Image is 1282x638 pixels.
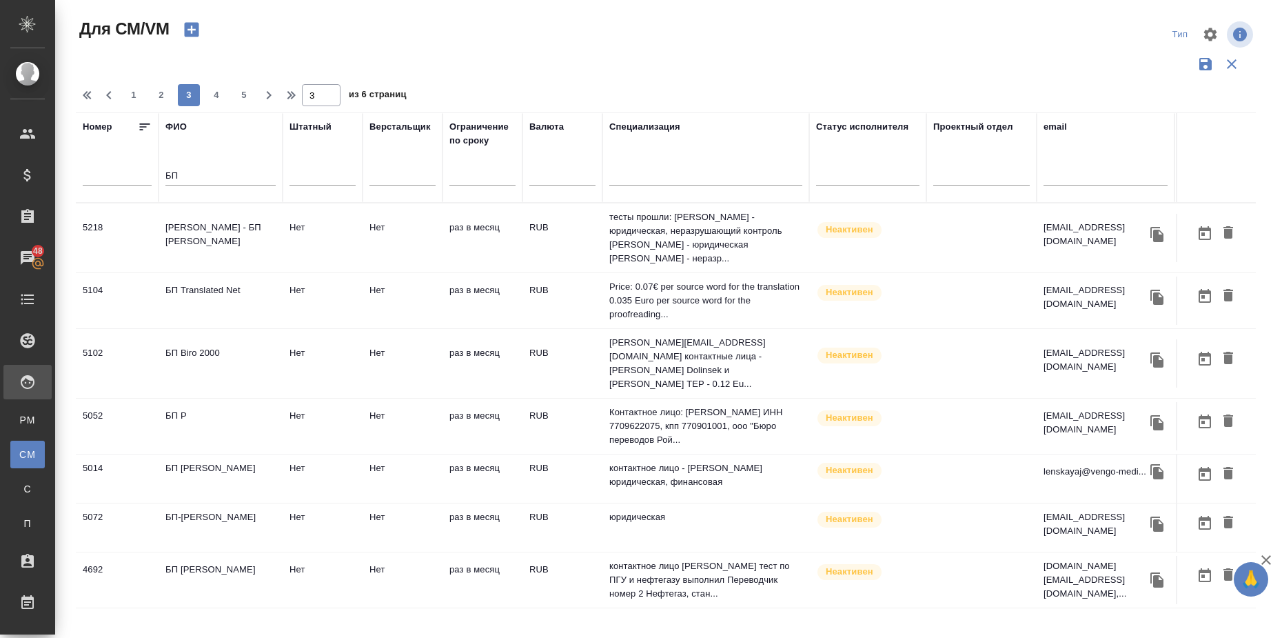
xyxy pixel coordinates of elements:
td: БП-[PERSON_NAME] [159,504,283,552]
button: Удалить [1217,409,1240,435]
td: раз в месяц [442,214,522,262]
span: С [17,482,38,496]
td: раз в месяц [442,455,522,503]
td: RUB [522,214,602,262]
div: Ограничение по сроку [449,120,516,148]
td: раз в месяц [442,402,522,450]
div: email [1044,120,1067,134]
td: Нет [283,455,363,503]
td: Нет [363,214,442,262]
div: Специализация [609,120,680,134]
button: Сохранить фильтры [1192,51,1219,77]
td: БП [PERSON_NAME] [159,556,283,604]
td: 5052 [76,402,159,450]
span: 5 [233,88,255,102]
td: Нет [283,402,363,450]
div: Наши пути разошлись: исполнитель с нами не работает [816,461,919,480]
p: юридическая [609,510,802,524]
span: 2 [150,88,172,102]
span: Настроить таблицу [1194,18,1227,51]
button: 4 [205,84,227,106]
div: split button [1166,24,1194,46]
td: 5072 [76,504,159,552]
p: Неактивен [826,411,873,425]
td: 5014 [76,455,159,503]
a: С [10,475,45,503]
span: Посмотреть информацию [1227,21,1256,48]
p: контактное лицо - [PERSON_NAME] юридическая, финансовая [609,461,802,489]
td: Нет [363,556,442,604]
td: Нет [363,455,442,503]
td: Нет [283,277,363,325]
p: [DOMAIN_NAME][EMAIL_ADDRESS][DOMAIN_NAME],... [1044,559,1147,601]
td: Нет [283,339,363,388]
div: Верстальщик [369,120,431,134]
button: Открыть календарь загрузки [1193,461,1217,487]
a: 48 [3,241,52,275]
button: 5 [233,84,255,106]
p: контактное лицо [PERSON_NAME] тест по ПГУ и нефтегазу выполнил Переводчик номер 2 Нефтегаз, стан... [609,559,802,601]
td: RUB [522,504,602,552]
td: раз в месяц [442,339,522,388]
p: Контактное лицо: [PERSON_NAME] ИНН 7709622075, кпп 770901001, ооо "Бюро переводов Рой... [609,406,802,447]
button: Открыть календарь загрузки [1193,563,1217,588]
td: 5218 [76,214,159,262]
td: раз в месяц [442,277,522,325]
div: ФИО [165,120,187,134]
span: CM [17,448,38,461]
button: Удалить [1217,283,1240,309]
span: PM [17,413,38,427]
button: Скопировать [1147,287,1168,308]
div: Проектный отдел [933,120,1013,134]
td: Нет [283,504,363,552]
div: Наши пути разошлись: исполнитель с нами не работает [816,221,919,239]
button: Скопировать [1147,461,1168,482]
button: 1 [123,84,145,106]
button: Скопировать [1147,412,1168,433]
td: RUB [522,339,602,388]
button: Открыть календарь загрузки [1193,221,1217,246]
div: Наши пути разошлись: исполнитель с нами не работает [816,346,919,365]
a: П [10,510,45,537]
p: Неактивен [826,286,873,299]
button: 2 [150,84,172,106]
button: Скопировать [1147,224,1168,245]
span: Для СМ/VM [76,18,170,40]
p: Неактивен [826,512,873,526]
div: Наши пути разошлись: исполнитель с нами не работает [816,563,919,581]
a: CM [10,441,45,468]
span: 4 [205,88,227,102]
button: Скопировать [1147,570,1168,590]
div: Номер [83,120,112,134]
span: 48 [25,244,51,258]
p: lenskayaj@vengo-medi... [1044,465,1146,479]
button: 🙏 [1234,562,1268,597]
p: Неактивен [826,565,873,579]
td: [PERSON_NAME] - БП [PERSON_NAME] [159,214,283,262]
span: из 6 страниц [349,86,407,106]
button: Сбросить фильтры [1219,51,1245,77]
td: Нет [283,556,363,604]
td: RUB [522,277,602,325]
td: Нет [363,402,442,450]
span: 1 [123,88,145,102]
button: Открыть календарь загрузки [1193,510,1217,536]
td: раз в месяц [442,556,522,604]
span: 🙏 [1239,565,1263,594]
button: Создать [175,18,208,41]
button: Открыть календарь загрузки [1193,409,1217,435]
a: PM [10,406,45,434]
p: [EMAIL_ADDRESS][DOMAIN_NAME] [1044,409,1147,437]
button: Открыть календарь загрузки [1193,283,1217,309]
p: [EMAIL_ADDRESS][DOMAIN_NAME] [1044,346,1147,374]
td: 4692 [76,556,159,604]
td: Нет [363,339,442,388]
button: Удалить [1217,510,1240,536]
div: Наши пути разошлись: исполнитель с нами не работает [816,510,919,529]
div: Наши пути разошлись: исполнитель с нами не работает [816,409,919,428]
span: П [17,517,38,530]
td: Нет [283,214,363,262]
p: Неактивен [826,463,873,477]
td: RUB [522,402,602,450]
td: 5104 [76,277,159,325]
